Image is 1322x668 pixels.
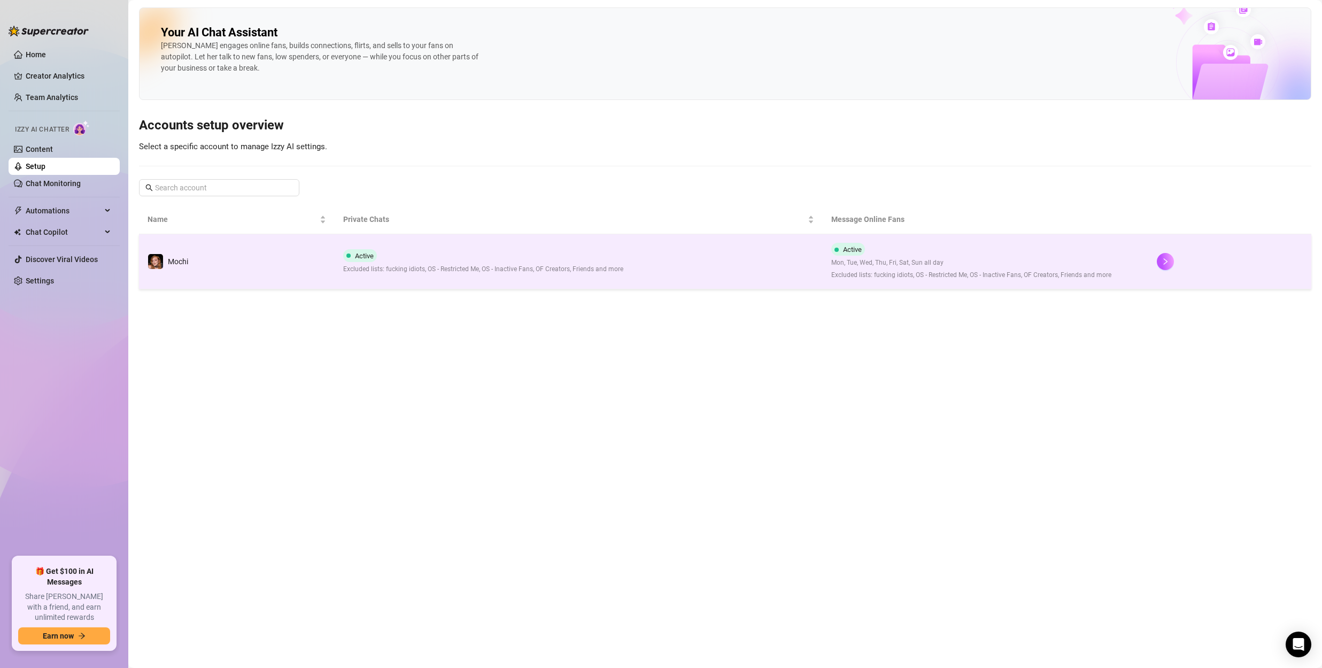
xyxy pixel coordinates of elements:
th: Message Online Fans [823,205,1148,234]
th: Private Chats [335,205,823,234]
input: Search account [155,182,284,194]
span: Mochi [168,257,188,266]
span: Excluded lists: fucking idiots, OS - Restricted Me, OS - Inactive Fans, OF Creators, Friends and ... [831,270,1111,280]
img: AI Chatter [73,120,90,136]
h3: Accounts setup overview [139,117,1311,134]
a: Chat Monitoring [26,179,81,188]
span: Mon, Tue, Wed, Thu, Fri, Sat, Sun all day [831,258,1111,268]
a: Settings [26,277,54,285]
span: right [1162,258,1169,265]
a: Content [26,145,53,153]
a: Team Analytics [26,93,78,102]
a: Home [26,50,46,59]
span: Select a specific account to manage Izzy AI settings. [139,142,327,151]
span: Automations [26,202,102,219]
span: arrow-right [78,632,86,640]
span: Earn now [43,632,74,640]
button: right [1157,253,1174,270]
th: Name [139,205,335,234]
span: search [145,184,153,191]
div: Open Intercom Messenger [1286,632,1311,657]
div: [PERSON_NAME] engages online fans, builds connections, flirts, and sells to your fans on autopilo... [161,40,482,74]
img: Chat Copilot [14,228,21,236]
a: Discover Viral Videos [26,255,98,264]
h2: Your AI Chat Assistant [161,25,277,40]
span: Active [843,245,862,254]
span: Private Chats [343,213,806,225]
a: Creator Analytics [26,67,111,85]
span: Active [355,252,374,260]
a: Setup [26,162,45,171]
span: Chat Copilot [26,224,102,241]
button: Earn nowarrow-right [18,627,110,644]
span: Name [148,213,318,225]
span: thunderbolt [14,206,22,215]
span: Share [PERSON_NAME] with a friend, and earn unlimited rewards [18,592,110,623]
span: 🎁 Get $100 in AI Messages [18,566,110,587]
img: logo-BBDzfeDw.svg [9,26,89,36]
span: Izzy AI Chatter [15,125,69,135]
img: Mochi [148,254,163,269]
span: Excluded lists: fucking idiots, OS - Restricted Me, OS - Inactive Fans, OF Creators, Friends and ... [343,264,623,274]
